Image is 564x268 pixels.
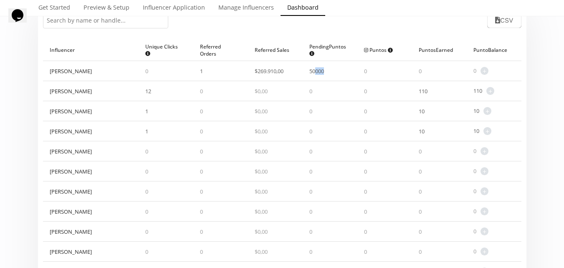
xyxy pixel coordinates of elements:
[309,208,312,215] span: 0
[50,148,92,155] div: [PERSON_NAME]
[200,67,203,75] span: 1
[200,188,203,195] span: 0
[145,128,148,135] span: 1
[255,248,268,255] span: $ 0,00
[255,228,268,235] span: $ 0,00
[364,87,367,95] span: 0
[364,46,393,54] span: Puntos
[200,208,203,215] span: 0
[50,228,92,235] div: [PERSON_NAME]
[43,13,168,28] input: Search by name or handle...
[473,147,476,155] span: 0
[473,107,479,115] span: 10
[419,107,425,115] span: 10
[200,107,203,115] span: 0
[419,188,422,195] span: 0
[255,87,268,95] span: $ 0,00
[364,148,367,155] span: 0
[145,228,148,235] span: 0
[255,148,268,155] span: $ 0,00
[419,228,422,235] span: 0
[481,187,488,195] span: +
[481,207,488,215] span: +
[419,39,460,61] div: Puntos Earned
[50,208,92,215] div: [PERSON_NAME]
[309,128,312,135] span: 0
[364,168,367,175] span: 0
[364,188,367,195] span: 0
[419,87,427,95] span: 110
[50,67,92,75] div: [PERSON_NAME]
[255,188,268,195] span: $ 0,00
[145,188,148,195] span: 0
[364,228,367,235] span: 0
[419,248,422,255] span: 0
[145,168,148,175] span: 0
[419,168,422,175] span: 0
[473,87,482,95] span: 110
[419,67,422,75] span: 0
[473,127,479,135] span: 10
[50,39,132,61] div: Influencer
[200,228,203,235] span: 0
[309,188,312,195] span: 0
[309,43,346,57] span: Pending Puntos
[364,208,367,215] span: 0
[419,148,422,155] span: 0
[481,227,488,235] span: +
[483,127,491,135] span: +
[50,168,92,175] div: [PERSON_NAME]
[473,167,476,175] span: 0
[50,188,92,195] div: [PERSON_NAME]
[364,67,367,75] span: 0
[50,128,92,135] div: [PERSON_NAME]
[309,148,312,155] span: 0
[473,248,476,255] span: 0
[473,39,515,61] div: Punto Balance
[364,248,367,255] span: 0
[481,67,488,75] span: +
[309,87,312,95] span: 0
[483,107,491,115] span: +
[255,168,268,175] span: $ 0,00
[200,248,203,255] span: 0
[50,87,92,95] div: [PERSON_NAME]
[255,107,268,115] span: $ 0,00
[419,128,425,135] span: 10
[255,128,268,135] span: $ 0,00
[364,128,367,135] span: 0
[487,13,521,28] button: CSV
[309,107,312,115] span: 0
[50,248,92,255] div: [PERSON_NAME]
[309,248,312,255] span: 0
[145,208,148,215] span: 0
[309,67,324,75] span: 50000
[145,87,151,95] span: 12
[50,107,92,115] div: [PERSON_NAME]
[8,8,35,33] iframe: chat widget
[145,148,148,155] span: 0
[200,148,203,155] span: 0
[200,168,203,175] span: 0
[481,248,488,255] span: +
[481,147,488,155] span: +
[145,43,180,57] span: Unique Clicks
[481,167,488,175] span: +
[473,227,476,235] span: 0
[200,39,241,61] div: Referred Orders
[473,207,476,215] span: 0
[419,208,422,215] span: 0
[364,107,367,115] span: 0
[473,67,476,75] span: 0
[486,87,494,95] span: +
[200,87,203,95] span: 0
[473,187,476,195] span: 0
[145,107,148,115] span: 1
[200,128,203,135] span: 0
[309,168,312,175] span: 0
[145,67,148,75] span: 0
[255,67,283,75] span: $ 269.910,00
[309,228,312,235] span: 0
[255,39,296,61] div: Referred Sales
[255,208,268,215] span: $ 0,00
